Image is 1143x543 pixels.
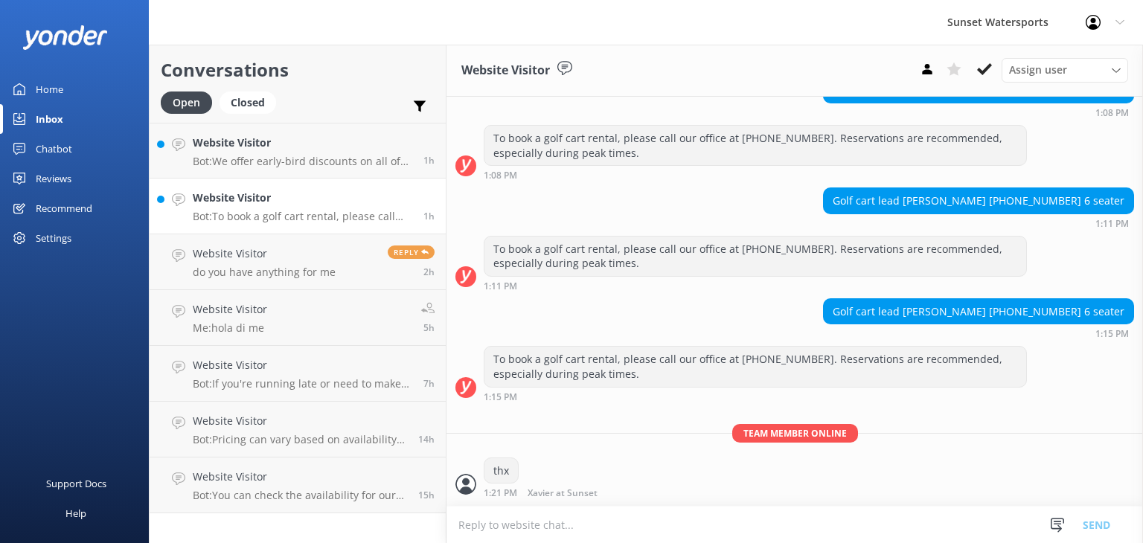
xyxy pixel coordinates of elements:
[1002,58,1128,82] div: Assign User
[418,433,435,446] span: Sep 14 2025 10:42pm (UTC -05:00) America/Cancun
[1095,330,1129,338] strong: 1:15 PM
[150,179,446,234] a: Website VisitorBot:To book a golf cart rental, please call our office at [PHONE_NUMBER]. Reservat...
[193,190,412,206] h4: Website Visitor
[161,94,220,110] a: Open
[423,266,435,278] span: Sep 15 2025 11:33am (UTC -05:00) America/Cancun
[484,347,1026,386] div: To book a golf cart rental, please call our office at [PHONE_NUMBER]. Reservations are recommende...
[193,489,407,502] p: Bot: You can check the availability for our sunset cruises and book your spot at [URL][DOMAIN_NAM...
[824,188,1133,213] div: Golf cart lead [PERSON_NAME] [PHONE_NUMBER] 6 seater
[193,469,407,485] h4: Website Visitor
[484,489,517,498] strong: 1:21 PM
[484,393,517,402] strong: 1:15 PM
[193,266,336,279] p: do you have anything for me
[193,155,412,168] p: Bot: We offer early-bird discounts on all of our morning trips! Plus, when you book directly with...
[484,170,1027,180] div: Sep 15 2025 12:08pm (UTC -05:00) America/Cancun
[46,469,106,498] div: Support Docs
[484,391,1027,402] div: Sep 15 2025 12:15pm (UTC -05:00) America/Cancun
[193,413,407,429] h4: Website Visitor
[528,489,598,498] span: Xavier at Sunset
[193,433,407,446] p: Bot: Pricing can vary based on availability and seasonality. If you're seeing a different price a...
[220,91,276,114] div: Closed
[193,321,267,335] p: Me: hola di me
[388,245,435,259] span: Reply
[150,402,446,457] a: Website VisitorBot:Pricing can vary based on availability and seasonality. If you're seeing a dif...
[193,245,336,262] h4: Website Visitor
[732,424,858,443] span: Team member online
[193,135,412,151] h4: Website Visitor
[484,126,1026,165] div: To book a golf cart rental, please call our office at [PHONE_NUMBER]. Reservations are recommende...
[423,377,435,390] span: Sep 15 2025 06:25am (UTC -05:00) America/Cancun
[823,107,1134,118] div: Sep 15 2025 12:08pm (UTC -05:00) America/Cancun
[1009,62,1067,78] span: Assign user
[1095,219,1129,228] strong: 1:11 PM
[150,346,446,402] a: Website VisitorBot:If you're running late or need to make changes to your reservation, please giv...
[36,193,92,223] div: Recommend
[150,457,446,513] a: Website VisitorBot:You can check the availability for our sunset cruises and book your spot at [U...
[423,321,435,334] span: Sep 15 2025 08:10am (UTC -05:00) America/Cancun
[484,280,1027,291] div: Sep 15 2025 12:11pm (UTC -05:00) America/Cancun
[824,299,1133,324] div: Golf cart lead [PERSON_NAME] [PHONE_NUMBER] 6 seater
[823,218,1134,228] div: Sep 15 2025 12:11pm (UTC -05:00) America/Cancun
[36,164,71,193] div: Reviews
[36,134,72,164] div: Chatbot
[461,61,550,80] h3: Website Visitor
[193,210,412,223] p: Bot: To book a golf cart rental, please call our office at [PHONE_NUMBER]. Reservations are recom...
[484,282,517,291] strong: 1:11 PM
[161,91,212,114] div: Open
[484,487,646,498] div: Sep 15 2025 12:21pm (UTC -05:00) America/Cancun
[823,328,1134,338] div: Sep 15 2025 12:15pm (UTC -05:00) America/Cancun
[22,25,108,50] img: yonder-white-logo.png
[484,171,517,180] strong: 1:08 PM
[36,74,63,104] div: Home
[36,223,71,253] div: Settings
[220,94,284,110] a: Closed
[150,123,446,179] a: Website VisitorBot:We offer early-bird discounts on all of our morning trips! Plus, when you book...
[423,154,435,167] span: Sep 15 2025 12:21pm (UTC -05:00) America/Cancun
[1095,109,1129,118] strong: 1:08 PM
[418,489,435,501] span: Sep 14 2025 09:50pm (UTC -05:00) America/Cancun
[193,301,267,318] h4: Website Visitor
[150,234,446,290] a: Website Visitordo you have anything for meReply2h
[161,56,435,84] h2: Conversations
[65,498,86,528] div: Help
[193,377,412,391] p: Bot: If you're running late or need to make changes to your reservation, please give our office a...
[484,237,1026,276] div: To book a golf cart rental, please call our office at [PHONE_NUMBER]. Reservations are recommende...
[193,357,412,373] h4: Website Visitor
[36,104,63,134] div: Inbox
[484,458,518,483] div: thx
[423,210,435,222] span: Sep 15 2025 12:15pm (UTC -05:00) America/Cancun
[150,290,446,346] a: Website VisitorMe:hola di me5h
